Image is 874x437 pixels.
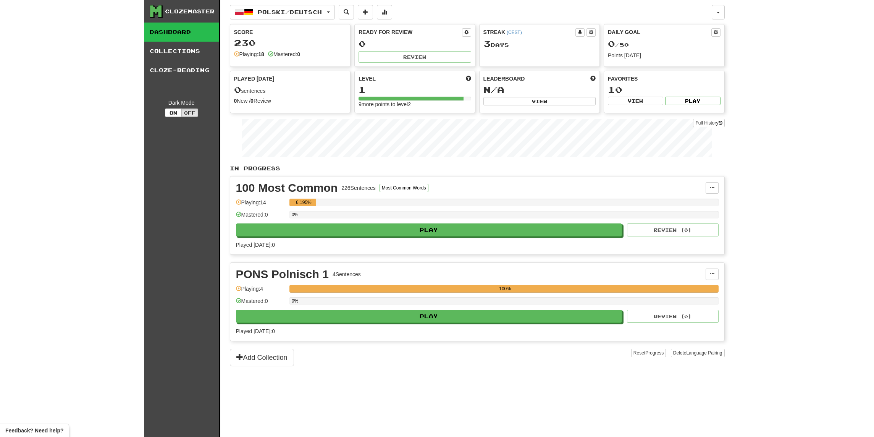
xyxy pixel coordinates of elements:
[359,51,471,63] button: Review
[5,427,63,434] span: Open feedback widget
[234,97,347,105] div: New / Review
[686,350,722,356] span: Language Pairing
[339,5,354,19] button: Search sentences
[236,242,275,248] span: Played [DATE]: 0
[483,39,596,49] div: Day s
[359,75,376,83] span: Level
[234,38,347,48] div: 230
[358,5,373,19] button: Add sentence to collection
[230,165,725,172] p: In Progress
[258,51,264,57] strong: 18
[236,285,286,298] div: Playing: 4
[608,97,663,105] button: View
[236,328,275,334] span: Played [DATE]: 0
[236,182,338,194] div: 100 Most Common
[665,97,721,105] button: Play
[627,223,719,236] button: Review (0)
[234,84,241,95] span: 0
[608,28,711,37] div: Daily Goal
[181,108,198,117] button: Off
[236,211,286,223] div: Mastered: 0
[230,349,294,366] button: Add Collection
[483,84,504,95] span: N/A
[466,75,471,83] span: Score more points to level up
[627,310,719,323] button: Review (0)
[165,8,215,15] div: Clozemaster
[359,39,471,49] div: 0
[234,85,347,95] div: sentences
[234,98,237,104] strong: 0
[359,85,471,94] div: 1
[250,98,254,104] strong: 0
[258,9,322,15] span: Polski / Deutsch
[590,75,596,83] span: This week in points, UTC
[292,199,316,206] div: 6.195%
[268,50,300,58] div: Mastered:
[234,28,347,36] div: Score
[236,199,286,211] div: Playing: 14
[608,42,629,48] span: / 50
[234,75,275,83] span: Played [DATE]
[236,223,622,236] button: Play
[507,30,522,35] a: (CEST)
[292,285,719,293] div: 100%
[144,23,219,42] a: Dashboard
[144,61,219,80] a: Cloze-Reading
[693,119,724,127] a: Full History
[236,310,622,323] button: Play
[150,99,213,107] div: Dark Mode
[608,85,721,94] div: 10
[165,108,182,117] button: On
[671,349,725,357] button: DeleteLanguage Pairing
[230,5,335,19] button: Polski/Deutsch
[144,42,219,61] a: Collections
[333,270,361,278] div: 4 Sentences
[608,38,615,49] span: 0
[377,5,392,19] button: More stats
[631,349,666,357] button: ResetProgress
[359,100,471,108] div: 9 more points to level 2
[608,52,721,59] div: Points [DATE]
[236,297,286,310] div: Mastered: 0
[297,51,300,57] strong: 0
[234,50,264,58] div: Playing:
[236,269,329,280] div: PONS Polnisch 1
[483,28,576,36] div: Streak
[645,350,664,356] span: Progress
[483,75,525,83] span: Leaderboard
[483,97,596,105] button: View
[359,28,462,36] div: Ready for Review
[341,184,376,192] div: 226 Sentences
[380,184,428,192] button: Most Common Words
[608,75,721,83] div: Favorites
[483,38,491,49] span: 3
